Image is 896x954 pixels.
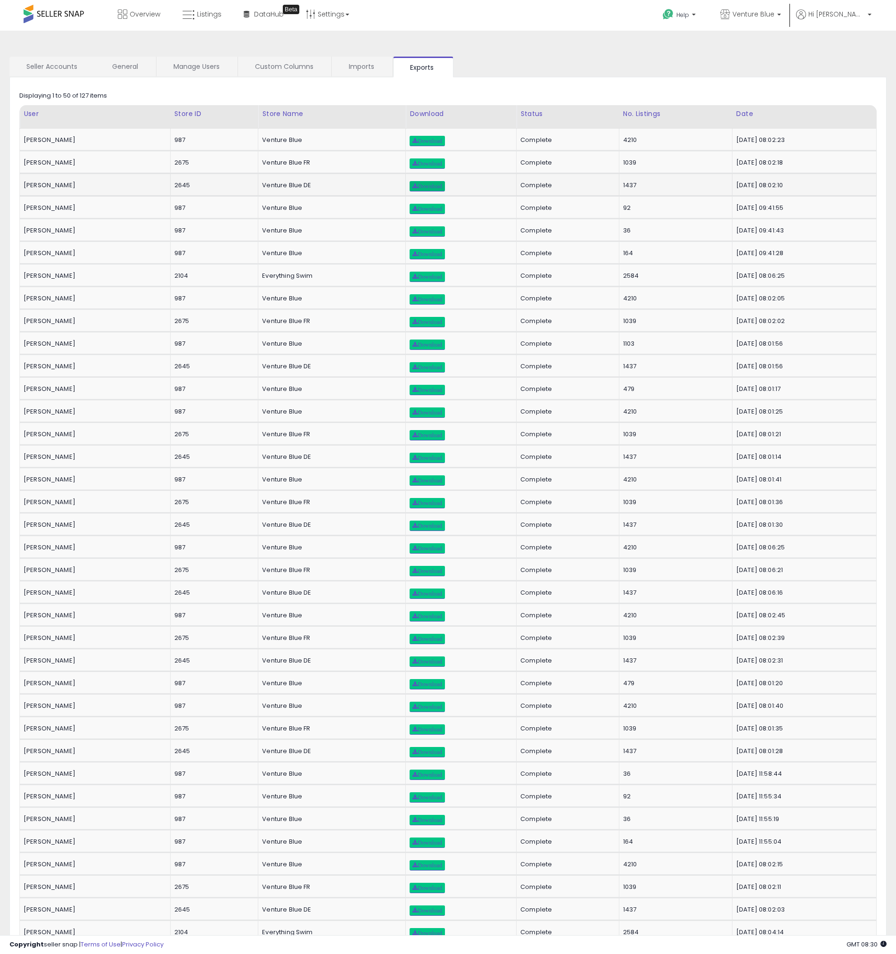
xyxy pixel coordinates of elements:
[24,109,166,119] div: User
[174,770,251,778] div: 987
[24,611,163,620] div: [PERSON_NAME]
[520,340,612,348] div: Complete
[736,724,869,733] div: [DATE] 08:01:35
[410,181,444,191] a: Download
[623,860,725,869] div: 4210
[262,792,398,801] div: Venture Blue
[736,792,869,801] div: [DATE] 11:55:34
[24,294,163,303] div: [PERSON_NAME]
[197,9,222,19] span: Listings
[174,815,251,823] div: 987
[174,521,251,529] div: 2645
[24,430,163,439] div: [PERSON_NAME]
[412,636,442,642] span: Download
[24,634,163,642] div: [PERSON_NAME]
[24,317,163,325] div: [PERSON_NAME]
[623,453,725,461] div: 1437
[262,385,398,393] div: Venture Blue
[736,407,869,416] div: [DATE] 08:01:25
[174,679,251,688] div: 987
[736,838,869,846] div: [DATE] 11:55:04
[410,860,444,871] a: Download
[623,475,725,484] div: 4210
[174,317,251,325] div: 2675
[174,158,251,167] div: 2675
[412,274,442,280] span: Download
[24,272,163,280] div: [PERSON_NAME]
[174,430,251,439] div: 2675
[95,57,155,76] a: General
[520,249,612,257] div: Complete
[24,453,163,461] div: [PERSON_NAME]
[410,340,444,350] a: Download
[736,136,869,144] div: [DATE] 08:02:23
[24,475,163,484] div: [PERSON_NAME]
[520,724,612,733] div: Complete
[19,91,107,100] div: Displaying 1 to 50 of 127 items
[262,226,398,235] div: Venture Blue
[736,272,869,280] div: [DATE] 08:06:25
[24,362,163,371] div: [PERSON_NAME]
[332,57,392,76] a: Imports
[412,229,442,234] span: Download
[262,611,398,620] div: Venture Blue
[655,1,705,31] a: Help
[412,908,442,913] span: Download
[410,204,444,214] a: Download
[520,272,612,280] div: Complete
[122,940,164,949] a: Privacy Policy
[410,317,444,327] a: Download
[736,317,869,325] div: [DATE] 08:02:02
[736,362,869,371] div: [DATE] 08:01:56
[262,702,398,710] div: Venture Blue
[410,905,444,916] a: Download
[262,475,398,484] div: Venture Blue
[24,656,163,665] div: [PERSON_NAME]
[262,181,398,190] div: Venture Blue DE
[174,453,251,461] div: 2645
[412,568,442,574] span: Download
[24,724,163,733] div: [PERSON_NAME]
[623,204,725,212] div: 92
[520,566,612,574] div: Complete
[410,294,444,305] a: Download
[24,158,163,167] div: [PERSON_NAME]
[262,770,398,778] div: Venture Blue
[520,226,612,235] div: Complete
[623,317,725,325] div: 1039
[412,681,442,687] span: Download
[410,770,444,780] a: Download
[174,724,251,733] div: 2675
[736,453,869,461] div: [DATE] 08:01:14
[174,702,251,710] div: 987
[736,566,869,574] div: [DATE] 08:06:21
[174,362,251,371] div: 2645
[520,656,612,665] div: Complete
[262,543,398,552] div: Venture Blue
[262,747,398,755] div: Venture Blue DE
[262,204,398,212] div: Venture Blue
[174,792,251,801] div: 987
[623,724,725,733] div: 1039
[520,204,612,212] div: Complete
[520,498,612,506] div: Complete
[623,136,725,144] div: 4210
[412,251,442,257] span: Download
[520,702,612,710] div: Complete
[262,634,398,642] div: Venture Blue FR
[262,294,398,303] div: Venture Blue
[623,226,725,235] div: 36
[736,656,869,665] div: [DATE] 08:02:31
[410,430,444,440] a: Download
[262,317,398,325] div: Venture Blue FR
[732,9,774,19] span: Venture Blue
[24,204,163,212] div: [PERSON_NAME]
[410,656,444,667] a: Download
[520,611,612,620] div: Complete
[623,249,725,257] div: 164
[520,679,612,688] div: Complete
[623,702,725,710] div: 4210
[410,521,444,531] a: Download
[736,521,869,529] div: [DATE] 08:01:30
[412,161,442,166] span: Download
